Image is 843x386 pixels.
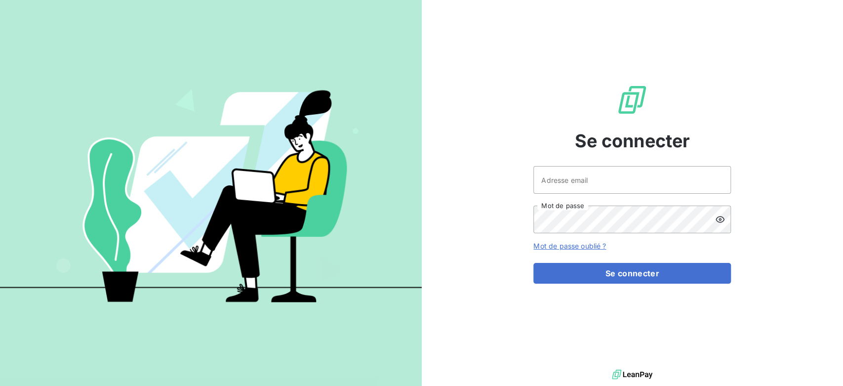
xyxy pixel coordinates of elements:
[612,367,652,382] img: logo
[533,166,731,194] input: placeholder
[616,84,648,116] img: Logo LeanPay
[574,128,690,154] span: Se connecter
[533,263,731,284] button: Se connecter
[533,242,606,250] a: Mot de passe oublié ?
